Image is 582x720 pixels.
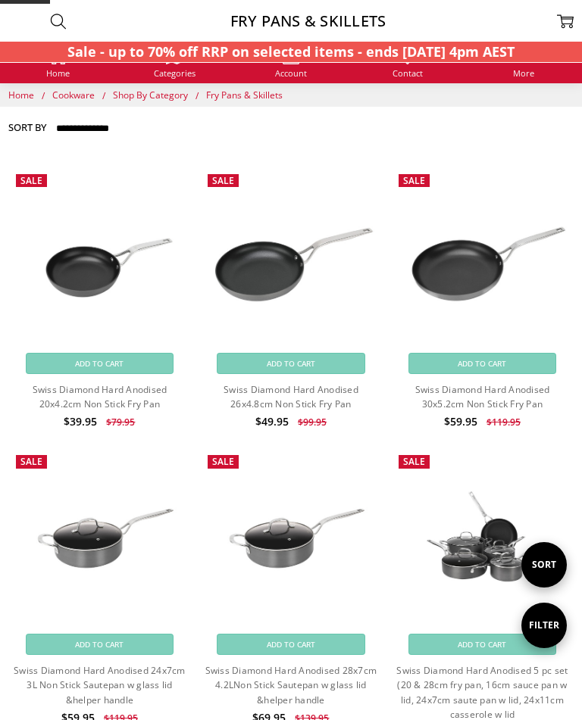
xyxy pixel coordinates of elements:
a: Swiss Diamond Hard Anodised 26x4.8cm Non Stick Fry Pan [224,383,358,410]
img: Swiss Diamond Hard Anodised 5 pc set (20 & 28cm fry pan, 16cm sauce pan w lid, 24x7cm saute pan w... [391,477,574,600]
span: Contact [393,69,423,77]
img: Swiss Diamond Hard Anodised 26x4.8cm Non Stick Fry Pan [200,197,383,319]
a: Swiss Diamond Hard Anodised 30x5.2cm Non Stick Fry Pan [415,383,550,410]
img: Swiss Diamond Hard Anodised 30x5.2cm Non Stick Fry Pan [391,197,574,319]
a: Cookware [52,89,97,101]
a: Swiss Diamond Hard Anodised 30x5.2cm Non Stick Fry Pan [391,167,574,349]
a: Add to Cart [217,634,365,655]
span: Shop By Category [113,89,188,101]
span: Sale [20,455,42,468]
a: Swiss Diamond Hard Anodised 28x7cm 4.2LNon Stick Sautepan w glass lid &helper handle [200,447,383,630]
span: Sale [403,174,425,187]
a: Add to Cart [26,634,174,655]
label: Sort By [8,115,46,139]
a: Swiss Diamond Hard Anodised 5 pc set (20 & 28cm fry pan, 16cm sauce pan w lid, 24x7cm saute pan w... [391,447,574,630]
span: Sale [212,174,234,187]
span: $79.95 [106,416,135,429]
span: More [513,69,534,77]
a: Add to Cart [408,353,557,374]
a: Swiss Diamond Hard Anodised 20x4.2cm Non Stick Fry Pan [33,383,167,410]
span: $49.95 [255,414,289,429]
a: Add to Cart [26,353,174,374]
a: Swiss Diamond Hard Anodised 28x7cm 4.2LNon Stick Sautepan w glass lid &helper handle [205,664,377,706]
a: Swiss Diamond Hard Anodised 24x7cm 3L Non Stick Sautepan w glass lid &helper handle [14,664,186,706]
a: Shop By Category [113,89,190,101]
span: Sale [403,455,425,468]
a: Swiss Diamond Hard Anodised 20x4.2cm Non Stick Fry Pan [8,167,191,349]
img: Swiss Diamond Hard Anodised 24x7cm 3L Non Stick Sautepan w glass lid &helper handle [8,478,191,600]
span: Home [8,89,34,101]
a: Add to Cart [408,634,557,655]
a: Home [46,48,70,77]
span: Account [275,69,307,77]
img: Swiss Diamond Hard Anodised 28x7cm 4.2LNon Stick Sautepan w glass lid &helper handle [200,478,383,600]
i: Sort [521,542,567,588]
span: $39.95 [64,414,97,429]
img: Swiss Diamond Hard Anodised 20x4.2cm Non Stick Fry Pan [8,197,191,319]
span: $59.95 [444,414,477,429]
a: Add to Cart [217,353,365,374]
a: Swiss Diamond Hard Anodised 26x4.8cm Non Stick Fry Pan [200,167,383,349]
a: Fry Pans & Skillets [206,89,283,101]
span: $119.95 [487,416,521,429]
i: Filter [521,603,567,648]
span: Cookware [52,89,95,101]
span: Sale [20,174,42,187]
a: Swiss Diamond Hard Anodised 24x7cm 3L Non Stick Sautepan w glass lid &helper handle [8,447,191,630]
a: Home [8,89,36,101]
span: Sale [212,455,234,468]
strong: Sale - up to 70% off RRP on selected items - ends [DATE] 4pm AEST [67,42,515,61]
span: Categories [154,69,196,77]
span: $99.95 [298,416,327,429]
span: Home [46,69,70,77]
